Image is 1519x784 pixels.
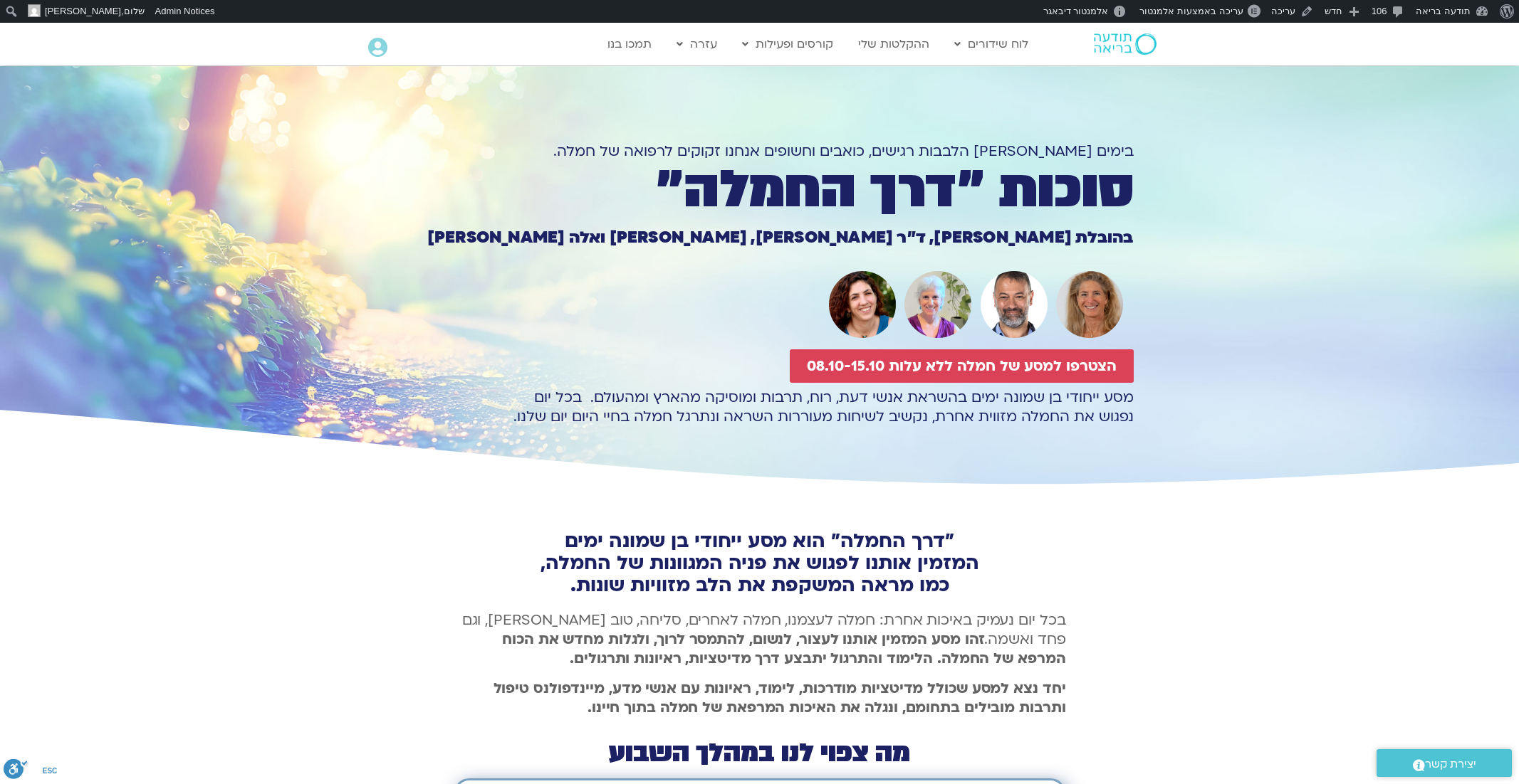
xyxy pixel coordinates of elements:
a: קורסים ופעילות [735,31,840,58]
a: תמכו בנו [600,31,659,58]
a: הצטרפו למסע של חמלה ללא עלות 08.10-15.10 [790,349,1134,383]
span: [PERSON_NAME] [45,6,121,16]
p: מסע ייחודי בן שמונה ימים בהשראת אנשי דעת, רוח, תרבות ומוסיקה מהארץ ומהעולם. בכל יום נפגוש את החמל... [386,388,1134,426]
img: תודעה בריאה [1094,33,1157,55]
span: עריכה באמצעות אלמנטור [1139,6,1243,16]
h2: "דרך החמלה" הוא מסע ייחודי בן שמונה ימים המזמין אותנו לפגוש את פניה המגוונות של החמלה, כמו מראה ה... [454,530,1066,596]
b: זהו מסע המזמין אותנו לעצור, לנשום, להתמסר לרוך, ולגלות מחדש את הכוח המרפא של החמלה. הלימוד והתרגו... [502,630,1065,668]
h1: בהובלת [PERSON_NAME], ד״ר [PERSON_NAME], [PERSON_NAME] ואלה [PERSON_NAME] [386,230,1134,245]
a: ההקלטות שלי [851,31,936,58]
b: יחד נצא למסע שכולל מדיטציות מודרכות, לימוד, ראיונות עם אנשי מדע, מיינדפולנס טיפול ותרבות מובילים ... [494,679,1066,717]
h1: סוכות ״דרך החמלה״ [386,166,1134,214]
a: לוח שידורים [947,31,1035,58]
a: יצירת קשר [1377,749,1512,777]
p: בכל יום נעמיק באיכות אחרת: חמלה לעצמנו, חמלה לאחרים, סליחה, טוב [PERSON_NAME], וגם פחד ואשמה. [454,610,1066,668]
h2: מה צפוי לנו במהלך השבוע [454,741,1066,766]
h1: בימים [PERSON_NAME] הלבבות רגישים, כואבים וחשופים אנחנו זקוקים לרפואה של חמלה. [386,142,1134,161]
span: הצטרפו למסע של חמלה ללא עלות 08.10-15.10 [807,358,1117,374]
span: יצירת קשר [1425,755,1476,774]
a: עזרה [669,31,724,58]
